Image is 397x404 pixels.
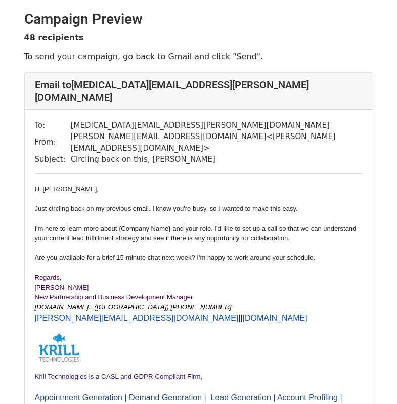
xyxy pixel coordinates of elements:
a: [DOMAIN_NAME] [243,313,307,322]
td: To: [35,120,71,131]
span: Krill Technologies is a CASL and GDPR Compliant Firm, [35,373,203,380]
div: Hi [PERSON_NAME], [35,184,363,194]
td: Subject: [35,154,71,165]
strong: 48 recipients [24,33,84,42]
span: [PERSON_NAME] [35,284,89,291]
td: [PERSON_NAME][EMAIL_ADDRESS][DOMAIN_NAME] < [PERSON_NAME][EMAIL_ADDRESS][DOMAIN_NAME] > [71,131,363,154]
a: [PERSON_NAME][EMAIL_ADDRESS][DOMAIN_NAME] [35,313,239,322]
span: Regards, [35,274,62,281]
p: || [35,312,363,323]
div: Just circling back on my previous email. I know you're busy, so I wanted to make this easy. I'm h... [35,204,363,263]
em: [DOMAIN_NAME].: ([GEOGRAPHIC_DATA]) [PHONE_NUMBER] [35,303,232,311]
h4: Email to [MEDICAL_DATA][EMAIL_ADDRESS][PERSON_NAME][DOMAIN_NAME] [35,79,363,103]
td: From: [35,131,71,154]
span: New Partnership and Business Development Manager [35,293,193,301]
p: To send your campaign, go back to Gmail and click "Send". [24,51,373,62]
img: AIorK4wiXAjenkmusL-3iBBI6rd4zJlZcXzDGncOUtr7UxGwZppCCx74L2yidt8TA_kJrOQMQIdOJrA [35,323,83,372]
h2: Campaign Preview [24,11,373,28]
td: [MEDICAL_DATA][EMAIL_ADDRESS][PERSON_NAME][DOMAIN_NAME] [71,120,363,131]
td: Circling back on this, [PERSON_NAME] [71,154,363,165]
